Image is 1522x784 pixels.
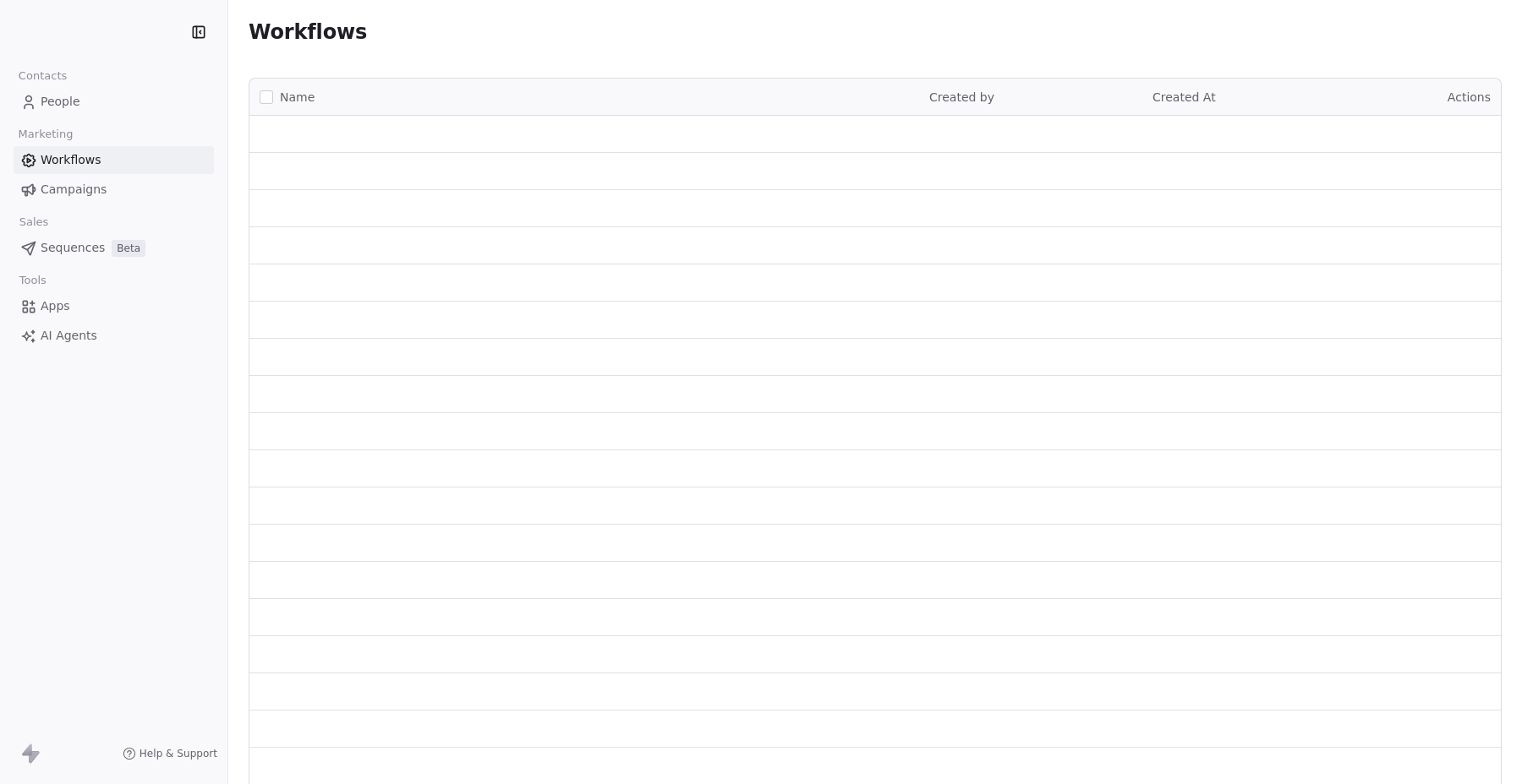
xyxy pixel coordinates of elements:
span: Sales [12,210,56,235]
span: Actions [1448,90,1491,104]
a: Workflows [14,146,214,174]
span: Marketing [11,122,80,147]
span: Apps [41,297,70,315]
span: Created At [1152,90,1216,104]
span: Help & Support [140,747,217,760]
span: Campaigns [41,181,107,199]
span: Beta [112,240,145,257]
span: Tools [12,268,53,293]
span: People [41,93,80,111]
span: Created by [929,90,994,104]
a: AI Agents [14,322,214,350]
span: Contacts [11,63,74,89]
span: Workflows [41,151,101,169]
span: AI Agents [41,327,97,345]
a: Help & Support [123,747,217,760]
span: Workflows [249,20,367,44]
a: People [14,88,214,116]
a: Campaigns [14,176,214,204]
span: Sequences [41,239,105,257]
a: Apps [14,292,214,320]
span: Name [280,89,315,106]
a: SequencesBeta [14,234,214,262]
